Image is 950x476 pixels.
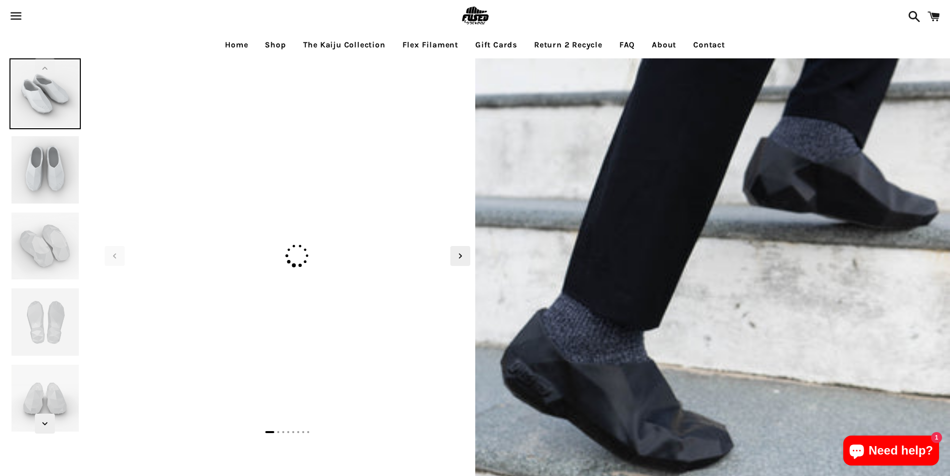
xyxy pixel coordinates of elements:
span: Go to slide 6 [297,431,299,433]
a: Return 2 Recycle [527,32,610,57]
a: Flex Filament [395,32,466,57]
img: [3D printed Shoes] - lightweight custom 3dprinted shoes sneakers sandals fused footwear [9,286,80,357]
a: FAQ [612,32,642,57]
img: [3D printed Shoes] - lightweight custom 3dprinted shoes sneakers sandals fused footwear [9,211,80,281]
a: About [644,32,684,57]
span: Go to slide 2 [277,431,279,433]
a: Contact [686,32,733,57]
span: Go to slide 5 [292,431,294,433]
img: [3D printed Shoes] - lightweight custom 3dprinted shoes sneakers sandals fused footwear [9,58,80,129]
a: Shop [257,32,293,57]
inbox-online-store-chat: Shopify online store chat [840,436,942,468]
span: Go to slide 1 [265,431,274,433]
img: [3D printed Shoes] - lightweight custom 3dprinted shoes sneakers sandals fused footwear [9,363,80,434]
a: Gift Cards [468,32,525,57]
div: Next slide [450,246,470,266]
a: Home [217,32,255,57]
img: [3D printed Shoes] - lightweight custom 3dprinted shoes sneakers sandals fused footwear [9,134,80,205]
img: [3D printed Shoes] - lightweight custom 3dprinted shoes sneakers sandals fused footwear [100,63,475,67]
a: The Kaiju Collection [296,32,393,57]
span: Go to slide 3 [282,431,284,433]
div: Previous slide [105,246,125,266]
span: Go to slide 7 [302,431,304,433]
span: Go to slide 4 [287,431,289,433]
span: Go to slide 8 [307,431,309,433]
